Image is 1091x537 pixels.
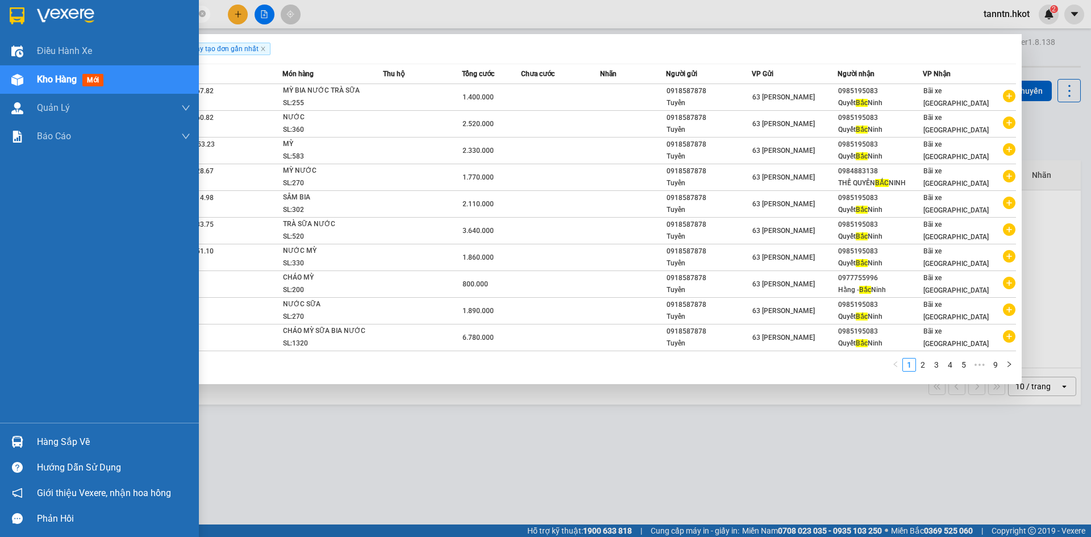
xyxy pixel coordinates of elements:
div: 0977755996 [838,272,923,284]
span: VP Nhận [923,70,951,78]
div: 0918587878 [667,85,751,97]
a: 5 [957,359,970,371]
div: NƯỚC SỮA [283,298,368,311]
span: Bãi xe [GEOGRAPHIC_DATA] [923,114,989,134]
div: 0985195083 [838,192,923,204]
span: Bắc [856,206,868,214]
img: warehouse-icon [11,45,23,57]
span: Bắc [859,286,871,294]
div: SL: 360 [283,124,368,136]
div: Tuyển [667,97,751,109]
span: right [1006,361,1013,368]
span: 63 [PERSON_NAME] [752,334,815,342]
span: close [260,46,266,52]
div: 0985195083 [838,299,923,311]
span: 2.110.000 [463,200,494,208]
div: SL: 330 [283,257,368,270]
span: left [892,361,899,368]
div: Quyết Ninh [838,231,923,243]
div: Hướng dẫn sử dụng [37,459,190,476]
span: question-circle [12,462,23,473]
div: SL: 1320 [283,338,368,350]
span: 1.770.000 [463,173,494,181]
div: Quyết Ninh [838,124,923,136]
span: plus-circle [1003,90,1015,102]
img: warehouse-icon [11,102,23,114]
div: Quyết Ninh [838,257,923,269]
div: CHÁO MỲ [283,272,368,284]
span: 63 [PERSON_NAME] [752,93,815,101]
button: left [889,358,902,372]
span: Bãi xe [GEOGRAPHIC_DATA] [923,140,989,161]
span: Bãi xe [GEOGRAPHIC_DATA] [923,327,989,348]
div: TRÀ SỮA NƯỚC [283,218,368,231]
span: 800.000 [463,280,488,288]
span: Bãi xe [GEOGRAPHIC_DATA] [923,87,989,107]
span: Bãi xe [GEOGRAPHIC_DATA] [923,167,989,188]
span: mới [82,74,103,86]
span: Báo cáo [37,129,71,143]
div: Tuyển [667,204,751,216]
div: 0985195083 [838,112,923,124]
span: ••• [971,358,989,372]
span: 1.890.000 [463,307,494,315]
div: 0918587878 [667,272,751,284]
div: SL: 255 [283,97,368,110]
div: Tuyển [667,311,751,323]
div: 0918587878 [667,112,751,124]
span: 63 [PERSON_NAME] [752,227,815,235]
div: Tuyển [667,231,751,243]
div: SL: 270 [283,311,368,323]
div: 0985195083 [838,139,923,151]
span: Bắc [856,126,868,134]
span: plus-circle [1003,197,1015,209]
div: NƯỚC MỲ [283,245,368,257]
span: down [181,132,190,141]
a: 1 [903,359,915,371]
span: Bắc [856,313,868,320]
span: 2.520.000 [463,120,494,128]
div: 0918587878 [667,326,751,338]
li: Next Page [1002,358,1016,372]
li: 1 [902,358,916,372]
span: 2.330.000 [463,147,494,155]
div: Quyết Ninh [838,151,923,163]
div: SL: 520 [283,231,368,243]
li: Next 5 Pages [971,358,989,372]
div: SL: 200 [283,284,368,297]
span: message [12,513,23,524]
div: Tuyển [667,257,751,269]
img: solution-icon [11,131,23,143]
span: notification [12,488,23,498]
span: Bãi xe [GEOGRAPHIC_DATA] [923,274,989,294]
div: 0985195083 [838,326,923,338]
span: 63 [PERSON_NAME] [752,280,815,288]
div: Tuyển [667,151,751,163]
div: THẾ QUYÊN NINH [838,177,923,189]
img: warehouse-icon [11,436,23,448]
div: Hằng - Ninh [838,284,923,296]
span: plus-circle [1003,277,1015,289]
span: Người gửi [666,70,697,78]
div: CHÁO MỲ SỮA BIA NƯỚC [283,325,368,338]
img: warehouse-icon [11,74,23,86]
span: plus-circle [1003,143,1015,156]
img: logo-vxr [10,7,24,24]
a: 3 [930,359,943,371]
span: Giới thiệu Vexere, nhận hoa hồng [37,486,171,500]
span: Quản Lý [37,101,70,115]
span: Bắc [856,232,868,240]
span: 63 [PERSON_NAME] [752,120,815,128]
li: 4 [943,358,957,372]
span: Bãi xe [GEOGRAPHIC_DATA] [923,247,989,268]
span: down [181,103,190,113]
div: SL: 270 [283,177,368,190]
span: Bắc [856,99,868,107]
span: Kho hàng [37,74,77,85]
span: 63 [PERSON_NAME] [752,253,815,261]
span: Ngày tạo đơn gần nhất [182,43,270,55]
div: 0918587878 [667,192,751,204]
div: 0918587878 [667,165,751,177]
div: 0985195083 [838,219,923,231]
